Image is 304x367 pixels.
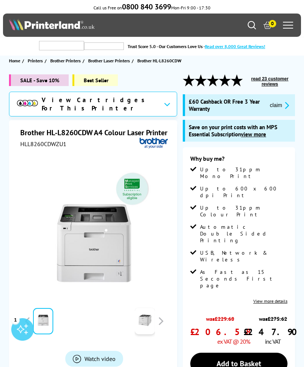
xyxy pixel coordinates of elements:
a: Brother HL-L8260CDW [137,57,183,65]
img: trustpilot rating [39,41,84,50]
span: Brother HL-L8260CDW [137,57,181,65]
a: 0800 840 3699 [122,5,171,11]
span: £247.90 [244,326,302,338]
span: Save on your print costs with an MPS Essential Subscription [189,124,277,138]
a: Printerland Logo [9,18,152,32]
a: Trust Score 5.0 - Our Customers Love Us -Read over 8,000 Great Reviews! [128,44,265,49]
div: Why buy me? [190,155,287,166]
span: Brother Laser Printers [88,57,130,65]
div: 1 [11,316,20,324]
span: As Fast as 15 Seconds First page [200,269,287,289]
span: Up to 31ppm Mono Print [200,166,287,180]
span: Printers [28,57,43,65]
span: Up to 600 x 600 dpi Print [200,185,287,199]
a: View more details [253,298,287,304]
a: Home [9,57,22,65]
span: Automatic Double Sided Printing [200,224,287,244]
span: Watch video [84,355,116,362]
a: Search [248,21,256,29]
a: Brother Printers [50,57,83,65]
h1: Brother HL-L8260CDW A4 Colour Laser Printer [20,128,167,137]
span: £206.58 [190,326,250,338]
span: Read over 8,000 Great Reviews! [205,44,265,49]
b: 0800 840 3699 [122,2,171,12]
u: view more [241,131,266,138]
img: trustpilot rating [84,42,124,50]
a: Product_All_Videos [65,351,123,367]
a: 0 [263,21,272,29]
button: promo-description [268,101,291,110]
button: read 23 customer reviews [245,76,295,87]
a: Brother Laser Printers [88,57,132,65]
span: View Cartridges For This Printer [42,96,158,112]
span: ex VAT @ 20% [217,338,250,345]
span: USB, Network & Wireless [200,249,287,263]
span: was [244,311,302,322]
span: was [190,311,250,322]
img: Brother HL-L8260CDW [37,169,151,284]
span: HLL8260CDWZU1 [20,140,66,148]
span: inc VAT [265,338,281,345]
span: 0 [269,20,276,27]
strike: £229.68 [215,315,234,322]
img: Brother [140,137,168,149]
img: Printerland Logo [9,18,94,30]
strike: £275.62 [268,315,287,322]
img: cmyk-icon.svg [17,100,38,107]
span: Best Seller [72,74,118,86]
span: Up to 31ppm Colour Print [200,204,287,218]
span: £60 Cashback OR Free 3 Year Warranty [189,98,264,112]
span: Brother Printers [50,57,81,65]
span: SALE - Save 10% [9,74,69,86]
a: Printers [28,57,45,65]
span: Home [9,57,20,65]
